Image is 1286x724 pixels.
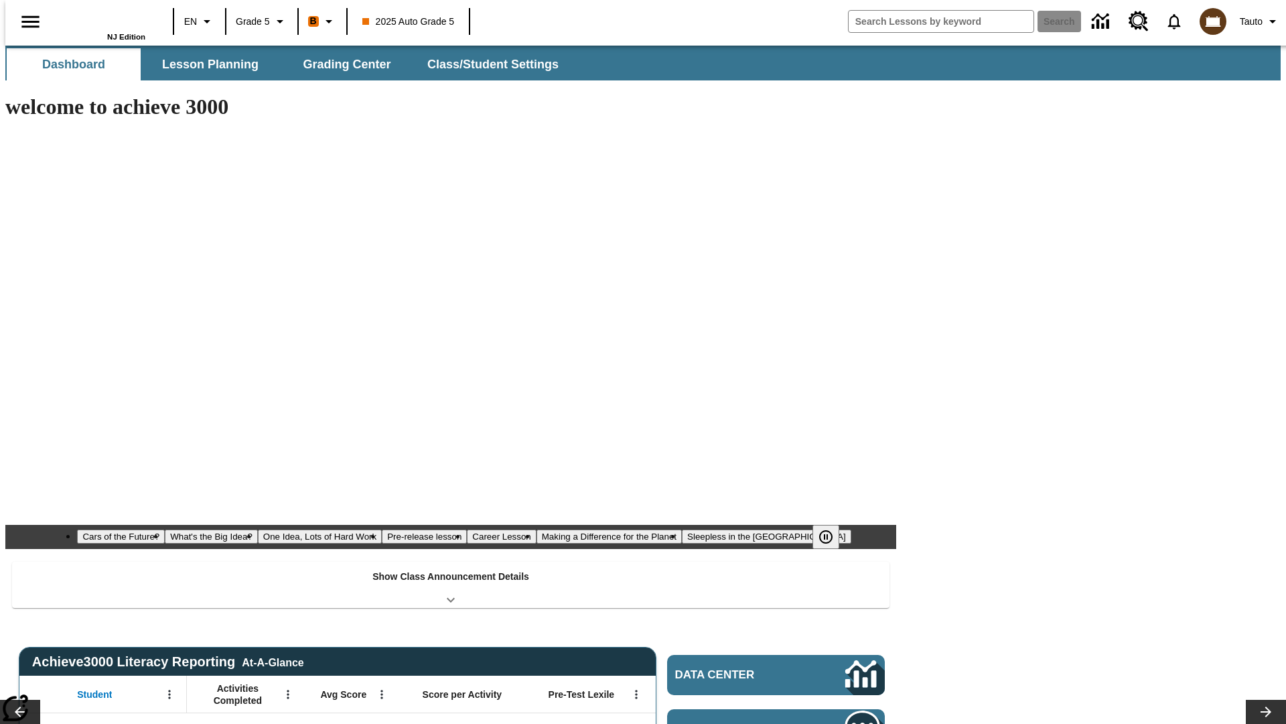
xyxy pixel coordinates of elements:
[77,688,112,701] span: Student
[467,530,536,544] button: Slide 5 Career Lesson
[58,6,145,33] a: Home
[1084,3,1121,40] a: Data Center
[1234,9,1286,34] button: Profile/Settings
[549,688,615,701] span: Pre-Test Lexile
[77,530,165,544] button: Slide 1 Cars of the Future?
[812,525,853,549] div: Pause
[303,57,390,72] span: Grading Center
[320,688,366,701] span: Avg Score
[382,530,467,544] button: Slide 4 Pre-release lesson
[1200,8,1226,35] img: avatar image
[42,57,105,72] span: Dashboard
[682,530,851,544] button: Slide 7 Sleepless in the Animal Kingdom
[1246,700,1286,724] button: Lesson carousel, Next
[1121,3,1157,40] a: Resource Center, Will open in new tab
[1192,4,1234,39] button: Select a new avatar
[11,2,50,42] button: Open side menu
[236,15,270,29] span: Grade 5
[667,655,885,695] a: Data Center
[242,654,303,669] div: At-A-Glance
[849,11,1033,32] input: search field
[372,684,392,705] button: Open Menu
[310,13,317,29] span: B
[303,9,342,34] button: Boost Class color is orange. Change class color
[165,530,258,544] button: Slide 2 What's the Big Idea?
[159,684,180,705] button: Open Menu
[5,95,896,119] h1: welcome to achieve 3000
[12,562,889,608] div: Show Class Announcement Details
[230,9,293,34] button: Grade: Grade 5, Select a grade
[7,48,141,80] button: Dashboard
[278,684,298,705] button: Open Menu
[107,33,145,41] span: NJ Edition
[143,48,277,80] button: Lesson Planning
[5,46,1281,80] div: SubNavbar
[1157,4,1192,39] a: Notifications
[417,48,569,80] button: Class/Student Settings
[184,15,197,29] span: EN
[1240,15,1263,29] span: Tauto
[427,57,559,72] span: Class/Student Settings
[32,654,304,670] span: Achieve3000 Literacy Reporting
[372,570,529,584] p: Show Class Announcement Details
[5,48,571,80] div: SubNavbar
[258,530,382,544] button: Slide 3 One Idea, Lots of Hard Work
[362,15,455,29] span: 2025 Auto Grade 5
[423,688,502,701] span: Score per Activity
[162,57,259,72] span: Lesson Planning
[675,668,800,682] span: Data Center
[812,525,839,549] button: Pause
[280,48,414,80] button: Grading Center
[626,684,646,705] button: Open Menu
[58,5,145,41] div: Home
[537,530,682,544] button: Slide 6 Making a Difference for the Planet
[194,682,282,707] span: Activities Completed
[178,9,221,34] button: Language: EN, Select a language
